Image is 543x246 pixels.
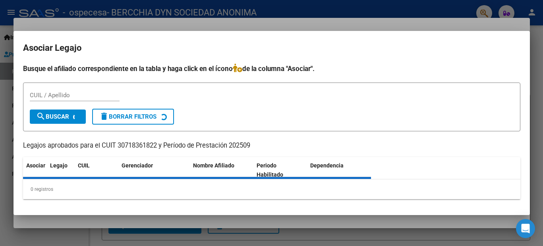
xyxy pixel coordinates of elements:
datatable-header-cell: Nombre Afiliado [190,157,254,183]
span: Gerenciador [122,162,153,169]
datatable-header-cell: CUIL [75,157,118,183]
datatable-header-cell: Legajo [47,157,75,183]
div: Open Intercom Messenger [516,219,535,238]
span: Periodo Habilitado [257,162,283,178]
span: Legajo [50,162,68,169]
span: Asociar [26,162,45,169]
button: Buscar [30,110,86,124]
span: Dependencia [310,162,344,169]
datatable-header-cell: Periodo Habilitado [253,157,307,183]
datatable-header-cell: Dependencia [307,157,371,183]
button: Borrar Filtros [92,109,174,125]
div: 0 registros [23,179,520,199]
span: Borrar Filtros [99,113,157,120]
datatable-header-cell: Asociar [23,157,47,183]
datatable-header-cell: Gerenciador [118,157,190,183]
span: Nombre Afiliado [193,162,234,169]
p: Legajos aprobados para el CUIT 30718361822 y Período de Prestación 202509 [23,141,520,151]
span: CUIL [78,162,90,169]
span: Buscar [36,113,69,120]
h4: Busque el afiliado correspondiente en la tabla y haga click en el ícono de la columna "Asociar". [23,63,520,74]
mat-icon: search [36,111,46,121]
h2: Asociar Legajo [23,40,520,56]
mat-icon: delete [99,111,109,121]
